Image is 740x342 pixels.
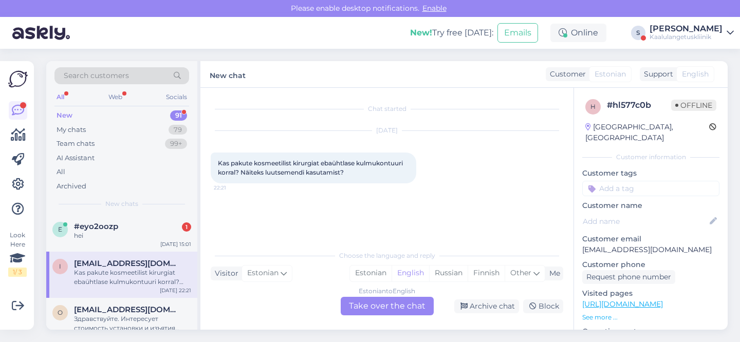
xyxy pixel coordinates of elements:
[595,69,626,80] span: Estonian
[650,33,723,41] div: Kaalulangetuskliinik
[160,240,191,248] div: [DATE] 15:01
[582,181,719,196] input: Add a tag
[582,313,719,322] p: See more ...
[497,23,538,43] button: Emails
[160,287,191,294] div: [DATE] 22:21
[8,69,28,89] img: Askly Logo
[57,139,95,149] div: Team chats
[165,139,187,149] div: 99+
[582,270,675,284] div: Request phone number
[682,69,709,80] span: English
[74,222,118,231] span: #eyo2oozp
[429,265,468,281] div: Russian
[671,100,716,111] span: Offline
[582,234,719,244] p: Customer email
[105,199,138,208] span: New chats
[410,27,493,39] div: Try free [DATE]:
[341,297,434,315] div: Take over the chat
[182,222,191,232] div: 1
[211,126,563,135] div: [DATE]
[359,287,415,296] div: Estonian to English
[550,24,606,42] div: Online
[590,103,596,110] span: h
[582,326,719,337] p: Operating system
[582,153,719,162] div: Customer information
[510,268,531,277] span: Other
[74,305,181,314] span: oksana300568@mail.ru
[74,259,181,268] span: ilumetsroven@gmail.com
[59,262,61,270] span: i
[582,288,719,299] p: Visited pages
[106,90,124,104] div: Web
[607,99,671,111] div: # hl577c0b
[392,265,429,281] div: English
[582,200,719,211] p: Customer name
[210,67,246,81] label: New chat
[8,231,27,277] div: Look Here
[57,110,72,121] div: New
[74,268,191,287] div: Kas pakute kosmeetilist kirurgiat ebaühtlase kulmukontuuri korral? Näiteks luutsemendi kasutamist?
[211,251,563,260] div: Choose the language and reply
[169,125,187,135] div: 79
[74,231,191,240] div: hei
[218,159,404,176] span: Kas pakute kosmeetilist kirurgiat ebaühtlase kulmukontuuri korral? Näiteks luutsemendi kasutamist?
[64,70,129,81] span: Search customers
[57,125,86,135] div: My chats
[631,26,645,40] div: S
[650,25,734,41] a: [PERSON_NAME]Kaalulangetuskliinik
[57,167,65,177] div: All
[211,268,238,279] div: Visitor
[546,69,586,80] div: Customer
[54,90,66,104] div: All
[650,25,723,33] div: [PERSON_NAME]
[58,225,62,233] span: e
[582,168,719,179] p: Customer tags
[57,181,86,192] div: Archived
[585,122,709,143] div: [GEOGRAPHIC_DATA], [GEOGRAPHIC_DATA]
[454,299,519,313] div: Archive chat
[57,153,95,163] div: AI Assistant
[468,265,505,281] div: Finnish
[247,268,279,279] span: Estonian
[164,90,189,104] div: Socials
[211,104,563,113] div: Chat started
[58,309,63,316] span: o
[419,4,450,13] span: Enable
[523,299,563,313] div: Block
[583,216,708,227] input: Add name
[582,259,719,270] p: Customer phone
[640,69,673,80] div: Support
[350,265,392,281] div: Estonian
[582,299,663,309] a: [URL][DOMAIN_NAME]
[8,268,27,277] div: 1 / 3
[545,268,560,279] div: Me
[410,28,432,37] b: New!
[74,314,191,333] div: Здравствуйте. Интересует стоимость установки и изъятия внутрижелудочного баллона.
[582,244,719,255] p: [EMAIL_ADDRESS][DOMAIN_NAME]
[170,110,187,121] div: 91
[214,184,252,192] span: 22:21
